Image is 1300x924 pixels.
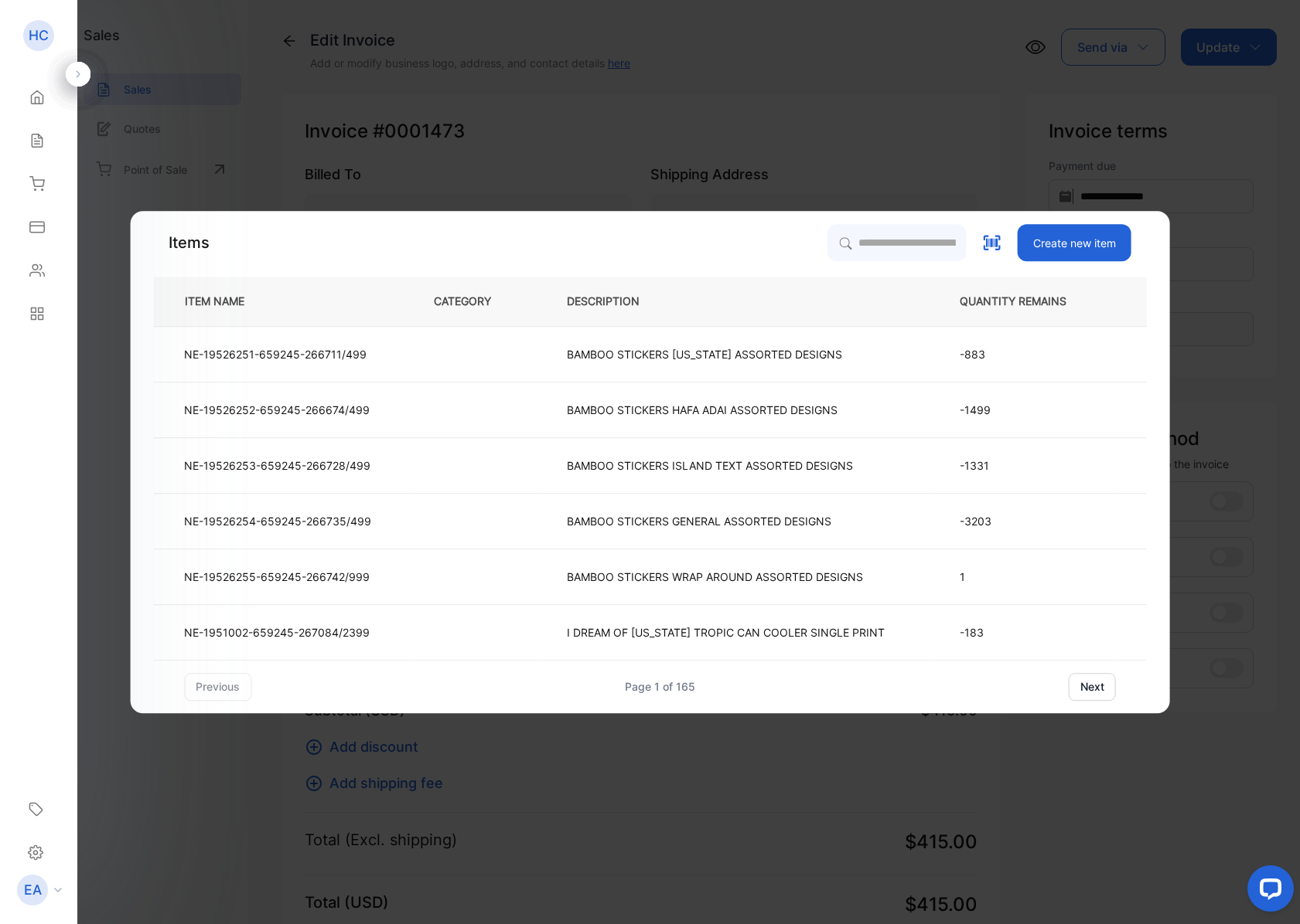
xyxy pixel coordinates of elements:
[1069,673,1116,701] button: next
[1018,224,1131,261] button: Create new item
[567,569,863,585] p: BAMBOO STICKERS WRAP AROUND ASSORTED DESIGNS
[1142,294,1227,310] p: UNIT PRICE
[567,513,831,529] p: BAMBOO STICKERS GENERAL ASSORTED DESIGNS
[960,624,1091,640] p: -183
[960,294,1091,310] p: QUANTITY REMAINS
[1235,859,1300,924] iframe: LiveChat chat widget
[960,402,1091,418] p: -1499
[960,457,1091,474] p: -1331
[169,231,210,254] p: Items
[184,402,370,418] p: NE-19526252-659245-266674/499
[567,402,838,418] p: BAMBOO STICKERS HAFA ADAI ASSORTED DESIGNS
[179,294,269,310] p: ITEM NAME
[184,457,370,474] p: NE-19526253-659245-266728/499
[184,569,370,585] p: NE-19526255-659245-266742/999
[184,346,367,362] p: NE-19526251-659245-266711/499
[184,673,251,701] button: previous
[24,880,42,900] p: EA
[567,624,885,640] p: I DREAM OF [US_STATE] TROPIC CAN COOLER SINGLE PRINT
[567,457,853,474] p: BAMBOO STICKERS ISLAND TEXT ASSORTED DESIGNS
[960,513,1091,529] p: -3203
[567,346,842,362] p: BAMBOO STICKERS [US_STATE] ASSORTED DESIGNS
[184,513,371,529] p: NE-19526254-659245-266735/499
[29,25,49,46] p: HC
[960,346,1091,362] p: -883
[625,678,695,695] div: Page 1 of 165
[184,624,370,640] p: NE-1951002-659245-267084/2399
[434,294,516,310] p: CATEGORY
[567,294,664,310] p: DESCRIPTION
[960,569,1091,585] p: 1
